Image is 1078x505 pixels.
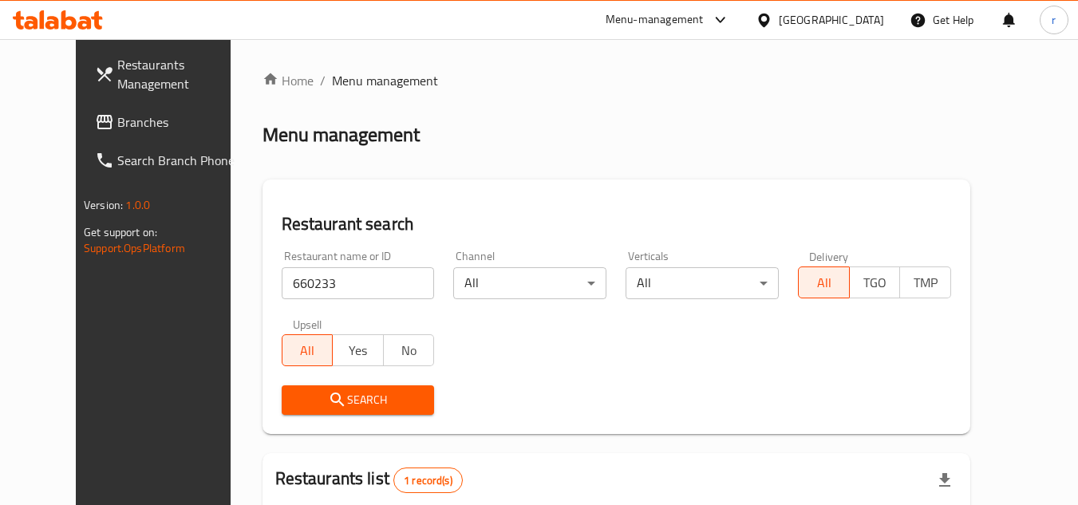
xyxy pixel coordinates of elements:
[332,334,384,366] button: Yes
[606,10,704,30] div: Menu-management
[1052,11,1056,29] span: r
[117,112,243,132] span: Branches
[809,251,849,262] label: Delivery
[263,122,420,148] h2: Menu management
[117,151,243,170] span: Search Branch Phone
[293,318,322,329] label: Upsell
[282,267,435,299] input: Search for restaurant name or ID..
[282,334,334,366] button: All
[453,267,606,299] div: All
[275,467,463,493] h2: Restaurants list
[263,71,314,90] a: Home
[626,267,779,299] div: All
[84,195,123,215] span: Version:
[282,212,951,236] h2: Restaurant search
[849,266,901,298] button: TGO
[82,141,256,180] a: Search Branch Phone
[899,266,951,298] button: TMP
[383,334,435,366] button: No
[339,339,377,362] span: Yes
[84,238,185,258] a: Support.OpsPlatform
[805,271,843,294] span: All
[390,339,428,362] span: No
[82,45,256,103] a: Restaurants Management
[117,55,243,93] span: Restaurants Management
[282,385,435,415] button: Search
[332,71,438,90] span: Menu management
[84,222,157,243] span: Get support on:
[394,473,462,488] span: 1 record(s)
[263,71,970,90] nav: breadcrumb
[906,271,945,294] span: TMP
[294,390,422,410] span: Search
[926,461,964,499] div: Export file
[82,103,256,141] a: Branches
[779,11,884,29] div: [GEOGRAPHIC_DATA]
[856,271,894,294] span: TGO
[125,195,150,215] span: 1.0.0
[320,71,326,90] li: /
[289,339,327,362] span: All
[798,266,850,298] button: All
